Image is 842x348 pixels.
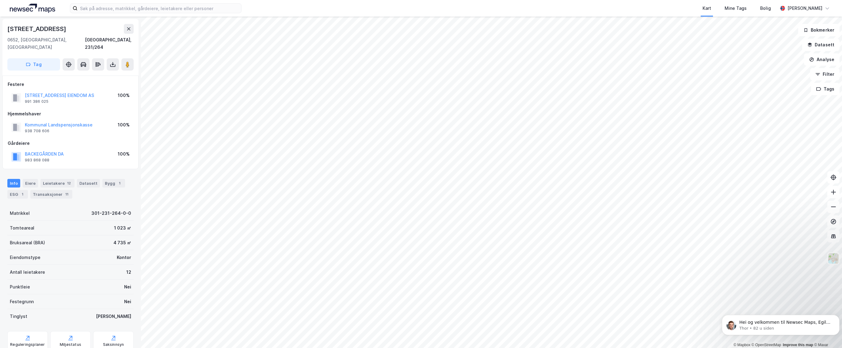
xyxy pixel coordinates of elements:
[725,5,747,12] div: Mine Tags
[10,269,45,276] div: Antall leietakere
[752,343,781,347] a: OpenStreetMap
[804,53,840,66] button: Analyse
[798,24,840,36] button: Bokmerker
[8,81,133,88] div: Festere
[25,129,49,133] div: 938 708 606
[828,253,839,264] img: Z
[703,5,711,12] div: Kart
[8,110,133,118] div: Hjemmelshaver
[7,24,67,34] div: [STREET_ADDRESS]
[60,342,81,347] div: Miljøstatus
[783,343,813,347] a: Improve this map
[23,179,38,188] div: Eiere
[124,298,131,305] div: Nei
[25,158,49,163] div: 983 868 088
[78,4,241,13] input: Søk på adresse, matrikkel, gårdeiere, leietakere eller personer
[30,190,72,199] div: Transaksjoner
[118,150,130,158] div: 100%
[8,140,133,147] div: Gårdeiere
[10,283,30,291] div: Punktleie
[811,83,840,95] button: Tags
[760,5,771,12] div: Bolig
[96,313,131,320] div: [PERSON_NAME]
[10,210,30,217] div: Matrikkel
[10,4,55,13] img: logo.a4113a55bc3d86da70a041830d287a7e.svg
[118,92,130,99] div: 100%
[7,58,60,71] button: Tag
[126,269,131,276] div: 12
[117,254,131,261] div: Kontor
[77,179,100,188] div: Datasett
[25,99,48,104] div: 991 386 025
[118,121,130,129] div: 100%
[66,180,72,186] div: 12
[719,302,842,345] iframe: Intercom notifications melding
[40,179,74,188] div: Leietakere
[85,36,134,51] div: [GEOGRAPHIC_DATA], 231/264
[114,224,131,232] div: 1 023 ㎡
[103,342,124,347] div: Saksinnsyn
[113,239,131,246] div: 4 735 ㎡
[10,224,34,232] div: Tomteareal
[64,191,70,197] div: 11
[124,283,131,291] div: Nei
[10,313,27,320] div: Tinglyst
[91,210,131,217] div: 301-231-264-0-0
[102,179,125,188] div: Bygg
[19,191,25,197] div: 1
[787,5,822,12] div: [PERSON_NAME]
[10,342,45,347] div: Reguleringsplaner
[10,298,34,305] div: Festegrunn
[10,254,40,261] div: Eiendomstype
[116,180,123,186] div: 1
[802,39,840,51] button: Datasett
[810,68,840,80] button: Filter
[7,179,20,188] div: Info
[7,36,85,51] div: 0652, [GEOGRAPHIC_DATA], [GEOGRAPHIC_DATA]
[7,190,28,199] div: ESG
[10,239,45,246] div: Bruksareal (BRA)
[733,343,750,347] a: Mapbox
